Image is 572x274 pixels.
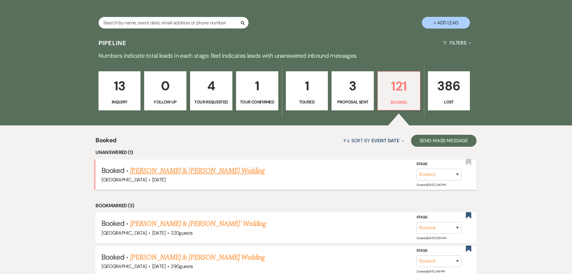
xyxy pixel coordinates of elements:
[194,76,228,96] p: 4
[382,76,416,96] p: 121
[416,248,462,254] label: Stage:
[340,133,407,149] button: Sort By Event Date
[411,135,477,147] button: Send Mass Message
[102,76,137,96] p: 13
[335,76,370,96] p: 3
[416,269,445,273] span: Created: [DATE] 1:49 PM
[194,99,228,105] p: Tour Requested
[130,218,266,229] a: [PERSON_NAME] & [PERSON_NAME]' Wedding
[240,76,274,96] p: 1
[371,137,399,144] span: Event Date
[428,71,470,110] a: 386Lost
[101,252,124,262] span: Booked
[70,51,502,60] p: Numbers indicate total leads in each stage. Red indicates leads with unanswered inbound messages.
[101,219,124,228] span: Booked
[331,71,374,110] a: 3Proposal Sent
[144,71,186,110] a: 0Follow Up
[171,263,193,269] span: 290 guests
[290,76,324,96] p: 1
[416,183,446,187] span: Created: [DATE] 2:40 PM
[416,214,462,221] label: Stage:
[290,99,324,105] p: Toured
[95,202,477,210] li: Bookmarked (3)
[190,71,232,110] a: 4Tour Requested
[101,230,147,236] span: [GEOGRAPHIC_DATA]
[152,230,165,236] span: [DATE]
[152,263,165,269] span: [DATE]
[286,71,328,110] a: 1Toured
[152,177,165,183] span: [DATE]
[171,230,192,236] span: 220 guests
[101,177,147,183] span: [GEOGRAPHIC_DATA]
[95,136,116,149] span: Booked
[102,99,137,105] p: Inquiry
[148,99,183,105] p: Follow Up
[416,236,446,240] span: Created: [DATE] 10:51 AM
[98,71,141,110] a: 13Inquiry
[441,35,474,51] button: Filters
[382,99,416,106] p: Booked
[98,39,127,47] h3: Pipeline
[422,17,470,29] button: + Add Lead
[240,99,274,105] p: Tour Confirmed
[416,161,462,168] label: Stage:
[335,99,370,105] p: Proposal Sent
[101,263,147,269] span: [GEOGRAPHIC_DATA]
[432,99,466,105] p: Lost
[130,165,265,176] a: [PERSON_NAME] & [PERSON_NAME] Wedding
[101,166,124,175] span: Booked
[148,76,183,96] p: 0
[432,76,466,96] p: 386
[130,252,265,263] a: [PERSON_NAME] & [PERSON_NAME] Wedding
[98,17,249,29] input: Search by name, event date, email address or phone number
[95,149,477,156] li: Unanswered (1)
[236,71,278,110] a: 1Tour Confirmed
[377,71,420,110] a: 121Booked
[343,137,350,144] span: ↑↓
